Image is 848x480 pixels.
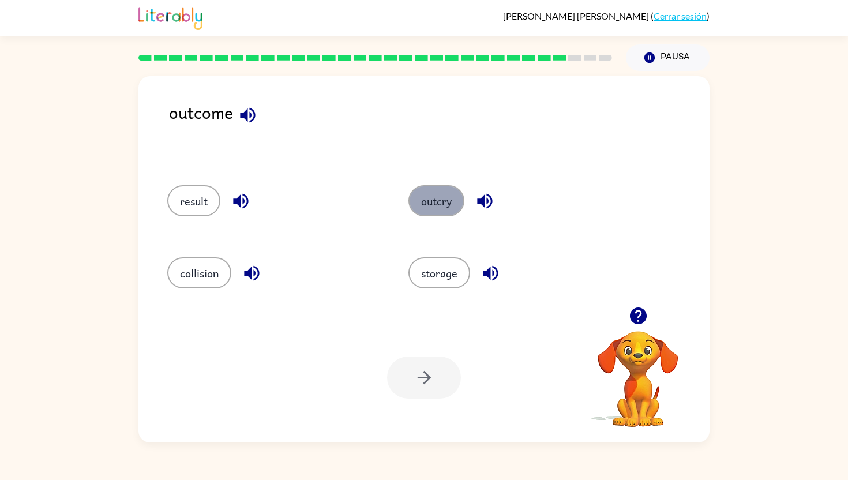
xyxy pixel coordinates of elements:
[503,10,710,21] div: ( )
[503,10,651,21] span: [PERSON_NAME] [PERSON_NAME]
[408,257,470,288] button: storage
[580,313,696,429] video: Tu navegador debe admitir la reproducción de archivos .mp4 para usar Literably. Intenta usar otro...
[167,185,220,216] button: result
[169,99,710,162] div: outcome
[138,5,202,30] img: Literably
[654,10,707,21] a: Cerrar sesión
[626,44,710,71] button: Pausa
[167,257,231,288] button: collision
[408,185,464,216] button: outcry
